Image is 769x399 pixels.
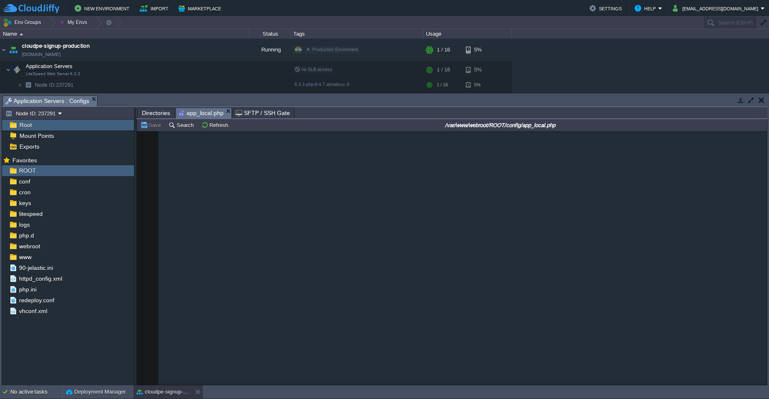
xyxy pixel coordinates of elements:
[11,157,38,164] a: Favorites
[178,108,224,118] span: app_local.php
[17,242,41,250] a: webroot
[22,42,90,50] a: cloudpe-signup-production
[7,39,19,61] img: AMDAwAAAACH5BAEAAAAALAAAAAABAAEAAAICRAEAOw==
[17,78,22,91] img: AMDAwAAAACH5BAEAAAAALAAAAAABAAEAAAICRAEAOw==
[236,108,290,118] span: SFTP / SSH Gate
[312,47,358,52] span: Production Envirnment
[18,121,33,129] a: Root
[17,178,32,185] a: conf
[466,39,493,61] div: 5%
[17,167,37,174] a: ROOT
[424,29,511,39] div: Usage
[25,63,74,70] span: Application Servers
[466,78,493,91] div: 5%
[66,388,126,396] button: Deployment Manager
[25,63,74,69] a: Application ServersLiteSpeed Web Server 6.3.3
[22,50,61,59] a: [DOMAIN_NAME]
[140,3,171,13] button: Import
[734,366,761,391] iframe: chat widget
[34,81,75,88] span: 237291
[3,17,44,28] button: Env Groups
[291,29,423,39] div: Tags
[136,388,189,396] button: cloudpe-signup-production
[60,17,90,28] button: My Envs
[437,39,450,61] div: 1 / 16
[75,3,132,13] button: New Environment
[18,143,41,150] a: Exports
[168,121,196,129] button: Search
[250,29,290,39] div: Status
[175,108,232,118] li: /var/www/webroot/ROOT/config/app_local.php
[18,132,55,140] a: Mount Points
[11,157,38,164] span: Favorites
[294,82,349,87] span: 6.3.3-php-8.4.7-almalinux-9
[466,61,493,78] div: 5%
[19,33,23,35] img: AMDAwAAAACH5BAEAAAAALAAAAAABAAEAAAICRAEAOw==
[589,3,624,13] button: Settings
[34,81,75,88] a: Node ID:237291
[673,3,761,13] button: [EMAIL_ADDRESS][DOMAIN_NAME]
[22,92,34,105] img: AMDAwAAAACH5BAEAAAAALAAAAAABAAEAAAICRAEAOw==
[17,286,38,293] a: php.ini
[17,199,32,207] a: keys
[17,264,54,272] a: 90-jelastic.ini
[35,82,56,88] span: Node ID:
[17,307,49,315] a: vhconf.xml
[17,221,31,228] a: logs
[201,121,231,129] button: Refresh
[178,3,224,13] button: Marketplace
[437,61,450,78] div: 1 / 16
[17,210,44,218] a: litespeed
[22,78,34,91] img: AMDAwAAAACH5BAEAAAAALAAAAAABAAEAAAICRAEAOw==
[249,39,291,61] div: Running
[26,71,80,76] span: LiteSpeed Web Server 6.3.3
[17,232,35,239] a: php.d
[5,110,58,117] button: Node ID: 237291
[17,275,63,282] a: httpd_config.xml
[17,296,56,304] a: redeploy.conf
[17,253,33,261] a: www
[140,121,163,129] button: Save
[437,78,448,91] div: 1 / 16
[5,96,89,106] span: Application Servers : Configs
[10,385,62,399] div: No active tasks
[142,108,170,118] span: Directories
[17,188,32,196] a: cron
[6,61,11,78] img: AMDAwAAAACH5BAEAAAAALAAAAAABAAEAAAICRAEAOw==
[17,92,22,105] img: AMDAwAAAACH5BAEAAAAALAAAAAABAAEAAAICRAEAOw==
[3,3,59,14] img: CloudJiffy
[294,67,332,72] span: no SLB access
[11,61,23,78] img: AMDAwAAAACH5BAEAAAAALAAAAAABAAEAAAICRAEAOw==
[1,29,249,39] div: Name
[635,3,658,13] button: Help
[0,39,7,61] img: AMDAwAAAACH5BAEAAAAALAAAAAABAAEAAAICRAEAOw==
